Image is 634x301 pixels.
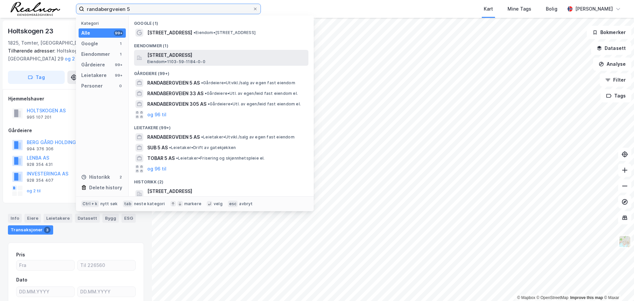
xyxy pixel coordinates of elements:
span: Gårdeiere • Utvikl./salg av egen fast eiendom [201,80,295,86]
button: Tag [8,71,65,84]
span: Gårdeiere • Utl. av egen/leid fast eiendom el. [205,91,298,96]
a: Mapbox [517,295,535,300]
input: DD.MM.YYYY [17,287,74,297]
button: Tags [601,89,631,102]
div: Eiendommer (1) [129,38,314,50]
button: og 96 til [147,111,166,119]
div: Gårdeiere [81,61,105,69]
span: Leietaker • Frisering og skjønnhetspleie el. [176,156,265,161]
div: Datasett [75,214,100,222]
div: Leietakere [81,71,107,79]
span: • [176,156,178,161]
div: 0 [118,83,123,89]
div: 928 354 431 [27,162,53,167]
div: Personer [81,82,103,90]
span: TOBAR 5 AS [147,154,175,162]
div: Dato [16,276,27,284]
div: 2 [118,174,123,180]
div: Kart [484,5,493,13]
div: Gårdeiere (99+) [129,66,314,78]
button: Datasett [591,42,631,55]
div: 3 [44,227,51,233]
button: Analyse [593,57,631,71]
div: Pris [16,251,25,259]
span: RANDABERGVEIEN 305 AS [147,100,206,108]
span: [STREET_ADDRESS] [147,51,306,59]
button: og 96 til [147,165,166,173]
div: ESG [122,214,136,222]
input: DD.MM.YYYY [78,287,135,297]
button: Filter [600,73,631,87]
span: • [205,91,207,96]
div: velg [214,201,223,207]
div: neste kategori [134,201,165,207]
div: [PERSON_NAME] [575,5,613,13]
div: 1825, Tomter, [GEOGRAPHIC_DATA] [8,39,88,47]
div: Google (1) [129,16,314,27]
div: Leietakere [44,214,72,222]
input: Til 226560 [78,260,135,270]
div: Bygg [102,214,119,222]
img: Z [618,235,631,248]
div: Historikk [81,173,110,181]
div: Holtskogen 25, Holtskogen 27, [GEOGRAPHIC_DATA] 29 [8,47,139,63]
span: RANDABERGVEIEN 33 AS [147,90,203,97]
span: RANDABERGVEIEN 5 AS [147,79,200,87]
img: realnor-logo.934646d98de889bb5806.png [11,2,60,16]
div: 928 354 407 [27,178,53,183]
span: Eiendom • 1103-59-1184-0-0 [147,195,205,201]
div: Bolig [546,5,557,13]
div: Eiere [24,214,41,222]
span: Eiendom • 1103-59-1184-0-0 [147,59,205,64]
div: Google [81,40,98,48]
div: Delete history [89,184,122,192]
div: esc [228,201,238,207]
div: Leietakere (99+) [129,120,314,132]
div: Transaksjoner [8,225,53,235]
span: • [194,30,195,35]
span: • [201,80,203,85]
div: tab [123,201,133,207]
span: Tilhørende adresser: [8,48,57,54]
span: Leietaker • Utvikl./salg av egen fast eiendom [201,134,295,140]
a: OpenStreetMap [537,295,569,300]
div: Holtskogen 23 [8,26,54,36]
span: SUB 5 AS [147,144,168,152]
span: [STREET_ADDRESS] [147,29,192,37]
span: [STREET_ADDRESS] [147,187,306,195]
div: Hjemmelshaver [8,95,144,103]
span: • [208,101,210,106]
input: Fra [17,260,74,270]
button: Bokmerker [587,26,631,39]
div: nytt søk [100,201,118,207]
div: 1 [118,52,123,57]
span: Gårdeiere • Utl. av egen/leid fast eiendom el. [208,101,301,107]
div: 99+ [114,73,123,78]
div: Gårdeiere [8,127,144,134]
div: 99+ [114,30,123,36]
div: 99+ [114,62,123,67]
div: Mine Tags [508,5,531,13]
iframe: Chat Widget [601,269,634,301]
div: avbryt [239,201,253,207]
span: • [169,145,171,150]
div: 995 107 201 [27,115,52,120]
div: Ctrl + k [81,201,99,207]
span: Leietaker • Drift av gatekjøkken [169,145,236,150]
div: markere [184,201,201,207]
span: RANDABERGVEIEN 5 AS [147,133,200,141]
div: 994 376 306 [27,146,53,152]
div: Eiendommer [81,50,110,58]
div: Info [8,214,22,222]
div: Alle [81,29,90,37]
span: • [201,134,203,139]
a: Improve this map [570,295,603,300]
div: Kategori [81,21,126,26]
div: 1 [118,41,123,46]
span: Eiendom • [STREET_ADDRESS] [194,30,256,35]
div: Historikk (2) [129,174,314,186]
div: Kontrollprogram for chat [601,269,634,301]
input: Søk på adresse, matrikkel, gårdeiere, leietakere eller personer [84,4,253,14]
